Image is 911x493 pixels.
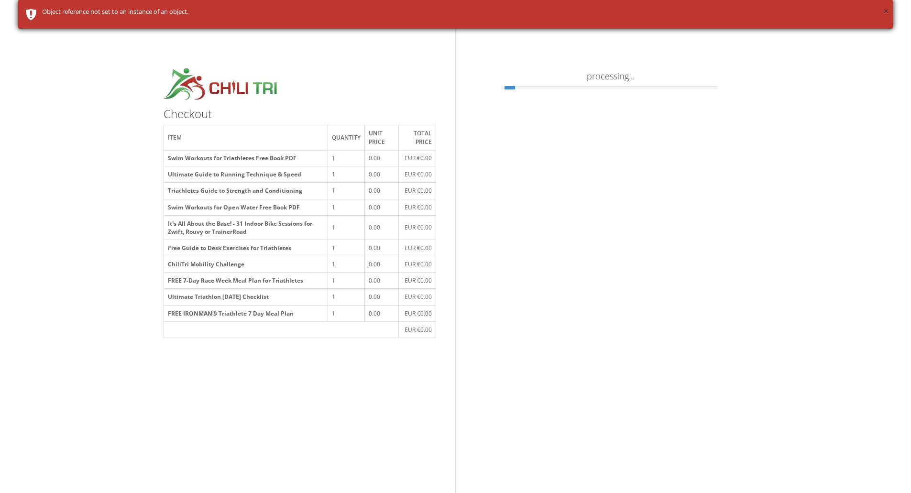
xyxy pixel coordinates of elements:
td: EUR €0.00 [399,199,436,215]
td: EUR €0.00 [399,215,436,240]
td: 0.00 [364,256,398,273]
button: × [883,4,889,19]
h4: processing... [505,72,717,81]
th: Quantity [328,125,364,150]
td: EUR €0.00 [399,305,436,321]
td: 1 [328,305,364,321]
td: 1 [328,183,364,199]
td: 0.00 [364,240,398,256]
td: 0.00 [364,199,398,215]
img: croppedchilitri.jpg [164,67,277,103]
td: EUR €0.00 [399,166,436,183]
td: 1 [328,256,364,273]
th: Free Guide to Desk Exercises for Triathletes [164,240,328,256]
td: EUR €0.00 [399,240,436,256]
td: 1 [328,240,364,256]
th: Unit price [364,125,398,150]
td: EUR €0.00 [399,289,436,305]
h3: Checkout [164,108,436,120]
td: 1 [328,273,364,289]
td: 0.00 [364,289,398,305]
th: Triathletes Guide to Strength and Conditioning [164,183,328,199]
td: 0.00 [364,166,398,183]
td: 0.00 [364,215,398,240]
td: 0.00 [364,183,398,199]
th: FREE 7-Day Race Week Meal Plan for Triathletes [164,273,328,289]
th: FREE IRONMAN® Triathlete 7 Day Meal Plan [164,305,328,321]
th: Ultimate Triathlon [DATE] Checklist [164,289,328,305]
th: Item [164,125,328,150]
th: Swim Workouts for Triathletes Free Book PDF [164,150,328,166]
td: EUR €0.00 [399,183,436,199]
td: EUR €0.00 [399,321,436,338]
th: ChiliTri Mobility Challenge [164,256,328,273]
td: EUR €0.00 [399,256,436,273]
th: Total price [399,125,436,150]
th: Swim Workouts for Open Water Free Book PDF [164,199,328,215]
td: 1 [328,215,364,240]
td: 1 [328,289,364,305]
td: 1 [328,150,364,166]
td: 1 [328,199,364,215]
td: EUR €0.00 [399,150,436,166]
div: Object reference not set to an instance of an object. [42,7,886,17]
td: 0.00 [364,305,398,321]
th: It's All About the Base! - 31 Indoor Bike Sessions for Zwift, Rouvy or TrainerRoad [164,215,328,240]
td: EUR €0.00 [399,273,436,289]
td: 0.00 [364,273,398,289]
td: 0.00 [364,150,398,166]
td: 1 [328,166,364,183]
th: Ultimate Guide to Running Technique & Speed [164,166,328,183]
